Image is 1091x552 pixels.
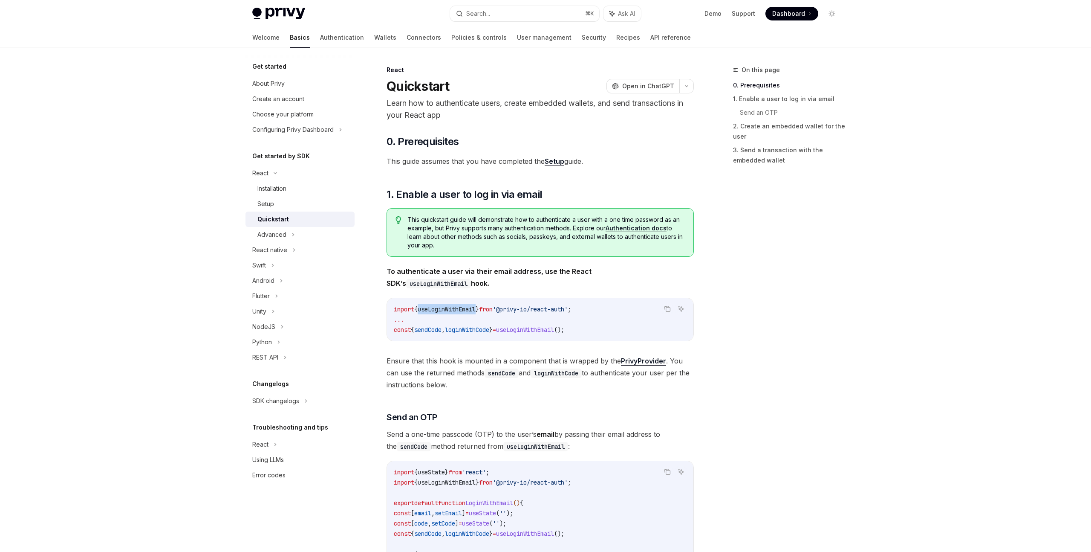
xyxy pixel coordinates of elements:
[411,326,414,334] span: {
[733,92,846,106] a: 1. Enable a user to log in via email
[290,27,310,48] a: Basics
[568,479,571,486] span: ;
[448,468,462,476] span: from
[582,27,606,48] a: Security
[618,9,635,18] span: Ask AI
[418,479,476,486] span: useLoginWithEmail
[252,260,266,270] div: Swift
[435,509,462,517] span: setEmail
[704,9,722,18] a: Demo
[252,396,299,406] div: SDK changelogs
[387,155,694,167] span: This guide assumes that you have completed the guide.
[489,326,493,334] span: }
[503,442,568,451] code: useLoginWithEmail
[414,479,418,486] span: {
[451,27,507,48] a: Policies & controls
[257,230,286,240] div: Advanced
[418,305,476,313] span: useLoginWithEmail
[517,27,571,48] a: User management
[394,305,414,313] span: import
[442,530,445,537] span: ,
[414,520,428,527] span: code
[622,82,674,90] span: Open in ChatGPT
[675,303,687,314] button: Ask AI
[394,468,414,476] span: import
[387,66,694,74] div: React
[616,27,640,48] a: Recipes
[513,499,520,507] span: ()
[252,245,287,255] div: React native
[252,470,286,480] div: Error codes
[387,97,694,121] p: Learn how to authenticate users, create embedded wallets, and send transactions in your React app
[431,509,435,517] span: ,
[489,520,493,527] span: (
[496,326,554,334] span: useLoginWithEmail
[387,188,542,201] span: 1. Enable a user to log in via email
[252,379,289,389] h5: Changelogs
[252,306,266,317] div: Unity
[245,181,355,196] a: Installation
[733,143,846,167] a: 3. Send a transaction with the embedded wallet
[496,530,554,537] span: useLoginWithEmail
[245,452,355,468] a: Using LLMs
[245,196,355,212] a: Setup
[732,9,755,18] a: Support
[585,10,594,17] span: ⌘ K
[479,479,493,486] span: from
[245,76,355,91] a: About Privy
[537,430,554,439] strong: email
[414,509,431,517] span: email
[493,326,496,334] span: =
[459,520,462,527] span: =
[506,509,513,517] span: );
[442,326,445,334] span: ,
[462,468,486,476] span: 'react'
[733,119,846,143] a: 2. Create an embedded wallet for the user
[479,305,493,313] span: from
[252,422,328,433] h5: Troubleshooting and tips
[740,106,846,119] a: Send an OTP
[414,499,438,507] span: default
[394,479,414,486] span: import
[465,499,513,507] span: LoginWithEmail
[411,509,414,517] span: [
[245,107,355,122] a: Choose your platform
[428,520,431,527] span: ,
[662,303,673,314] button: Copy the contents from the code block
[476,479,479,486] span: }
[520,499,523,507] span: {
[387,267,592,288] strong: To authenticate a user via their email address, use the React SDK’s hook.
[252,291,270,301] div: Flutter
[252,455,284,465] div: Using LLMs
[485,369,519,378] code: sendCode
[414,305,418,313] span: {
[245,468,355,483] a: Error codes
[257,199,274,209] div: Setup
[257,183,286,194] div: Installation
[445,468,448,476] span: }
[414,468,418,476] span: {
[493,479,568,486] span: '@privy-io/react-auth'
[406,279,471,288] code: useLoginWithEmail
[765,7,818,20] a: Dashboard
[496,509,499,517] span: (
[394,509,411,517] span: const
[387,355,694,391] span: Ensure that this hook is mounted in a component that is wrapped by the . You can use the returned...
[606,224,667,232] a: Authentication docs
[431,520,455,527] span: setCode
[252,439,268,450] div: React
[606,79,679,93] button: Open in ChatGPT
[245,212,355,227] a: Quickstart
[387,78,450,94] h1: Quickstart
[414,326,442,334] span: sendCode
[252,94,304,104] div: Create an account
[252,61,286,72] h5: Get started
[252,276,274,286] div: Android
[252,27,280,48] a: Welcome
[772,9,805,18] span: Dashboard
[252,322,275,332] div: NodeJS
[387,428,694,452] span: Send a one-time passcode (OTP) to the user’s by passing their email address to the method returne...
[486,468,489,476] span: ;
[395,216,401,224] svg: Tip
[465,509,469,517] span: =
